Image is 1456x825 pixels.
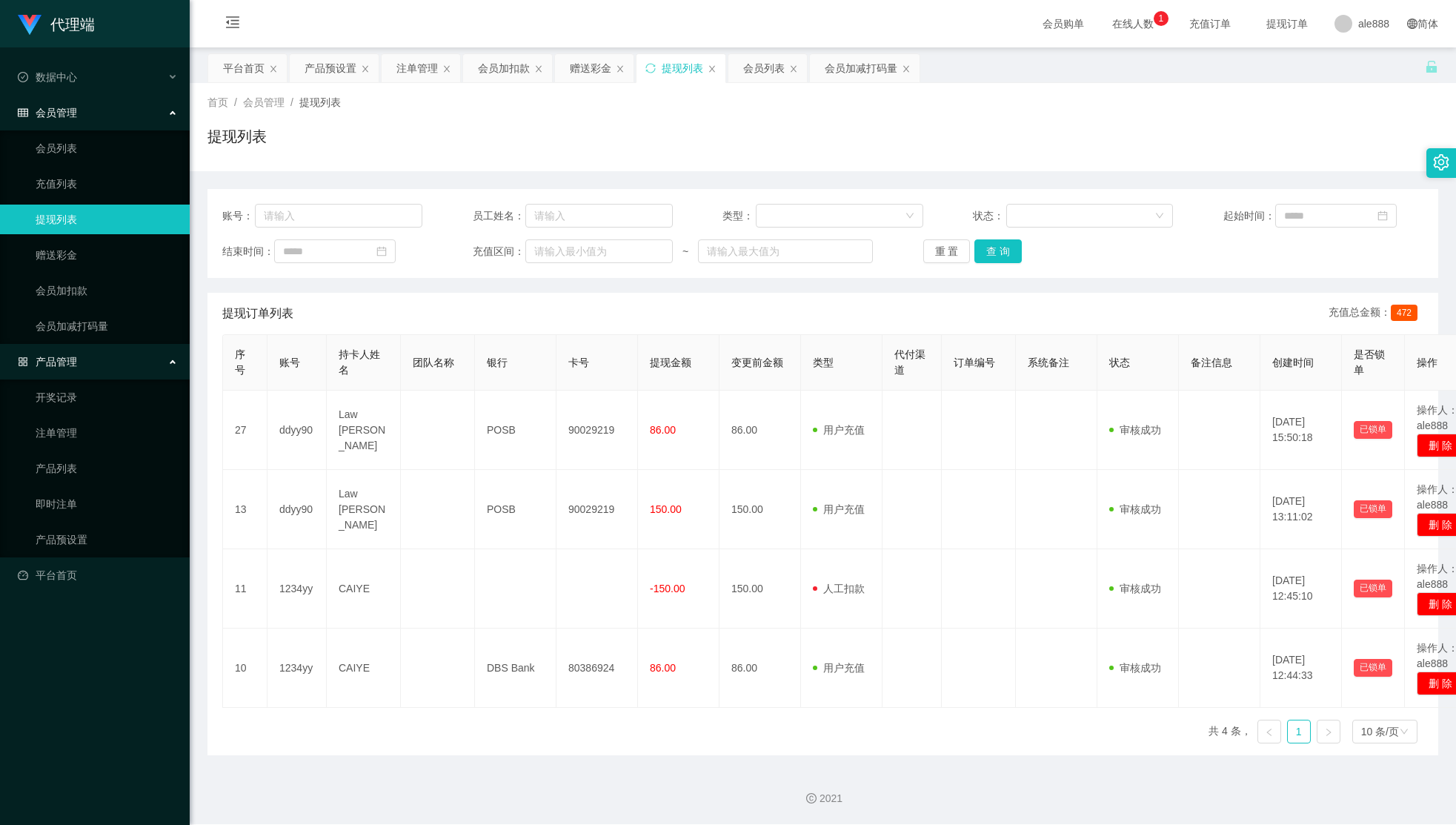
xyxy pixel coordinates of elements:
td: ddyy90 [267,391,327,470]
div: 平台首页 [223,54,265,82]
span: 银行 [487,357,508,368]
div: 会员列表 [743,54,785,82]
span: 首页 [207,96,228,108]
h1: 代理端 [50,1,95,48]
div: 充值总金额： [1329,305,1423,322]
td: [DATE] 12:44:33 [1260,629,1342,708]
span: / [234,96,237,108]
a: 会员列表 [36,133,178,163]
li: 上一页 [1257,720,1281,743]
span: 状态 [1109,357,1130,368]
div: 注单管理 [396,54,438,82]
span: 数据中心 [18,71,77,83]
input: 请输入 [255,204,422,228]
div: 会员加扣款 [478,54,530,82]
span: / [290,96,293,108]
td: 1234yy [267,629,327,708]
div: 赠送彩金 [570,54,611,82]
span: 审核成功 [1109,583,1161,594]
td: Law [PERSON_NAME] [327,391,401,470]
span: 86.00 [650,424,676,436]
i: 图标: calendar [1377,211,1388,221]
span: 起始时间： [1223,208,1275,224]
button: 重 置 [923,239,971,263]
a: 1 [1288,720,1310,743]
span: 用户充值 [813,424,865,436]
i: 图标: close [534,64,543,73]
span: 会员管理 [243,96,285,108]
i: 图标: down [905,211,914,222]
td: 90029219 [556,391,638,470]
span: 充值订单 [1182,19,1238,29]
td: POSB [475,470,556,549]
div: 提现列表 [662,54,703,82]
div: 10 条/页 [1361,720,1399,743]
span: 人工扣款 [813,583,865,594]
a: 代理端 [18,18,95,30]
i: 图标: appstore-o [18,357,28,367]
i: 图标: setting [1433,154,1449,170]
td: 27 [223,391,267,470]
td: Law [PERSON_NAME] [327,470,401,549]
td: [DATE] 12:45:10 [1260,549,1342,629]
td: 1234yy [267,549,327,629]
td: 150.00 [719,549,801,629]
span: 序号 [235,348,245,376]
span: 审核成功 [1109,662,1161,674]
td: [DATE] 15:50:18 [1260,391,1342,470]
i: 图标: global [1407,19,1417,29]
div: 会员加减打码量 [825,54,897,82]
sup: 1 [1154,11,1169,26]
i: 图标: left [1265,728,1274,737]
span: 订单编号 [954,357,995,368]
td: 80386924 [556,629,638,708]
span: 类型： [722,208,756,224]
td: POSB [475,391,556,470]
i: 图标: close [789,64,798,73]
h1: 提现列表 [207,125,267,148]
i: 图标: unlock [1425,60,1438,73]
span: 代付渠道 [894,348,925,376]
a: 产品列表 [36,454,178,483]
li: 下一页 [1317,720,1340,743]
button: 查 询 [974,239,1022,263]
span: 状态： [973,208,1006,224]
i: 图标: copyright [806,793,817,804]
span: 是否锁单 [1354,348,1385,376]
span: ~ [673,244,698,259]
a: 注单管理 [36,418,178,448]
div: 2021 [202,791,1444,806]
span: 472 [1391,305,1417,321]
i: 图标: down [1155,211,1164,222]
span: 员工姓名： [473,208,525,224]
span: 86.00 [650,662,676,674]
td: [DATE] 13:11:02 [1260,470,1342,549]
td: CAIYE [327,629,401,708]
span: 150.00 [650,503,682,515]
span: 在线人数 [1105,19,1161,29]
i: 图标: right [1324,728,1333,737]
td: 11 [223,549,267,629]
img: logo.9652507e.png [18,15,41,36]
span: 用户充值 [813,662,865,674]
i: 图标: table [18,107,28,118]
span: 审核成功 [1109,424,1161,436]
span: 备注信息 [1191,357,1232,368]
span: 创建时间 [1272,357,1314,368]
span: 变更前金额 [731,357,783,368]
i: 图标: close [361,64,370,73]
i: 图标: close [269,64,278,73]
span: 审核成功 [1109,503,1161,515]
span: 产品管理 [18,356,77,368]
input: 请输入最小值为 [525,239,673,263]
span: 提现订单 [1259,19,1315,29]
i: 图标: close [616,64,625,73]
a: 即时注单 [36,489,178,519]
a: 会员加减打码量 [36,311,178,341]
a: 会员加扣款 [36,276,178,305]
span: 账号 [279,357,300,368]
a: 图标: dashboard平台首页 [18,560,178,590]
span: 结束时间： [222,244,274,259]
a: 充值列表 [36,169,178,199]
input: 请输入最大值为 [698,239,873,263]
